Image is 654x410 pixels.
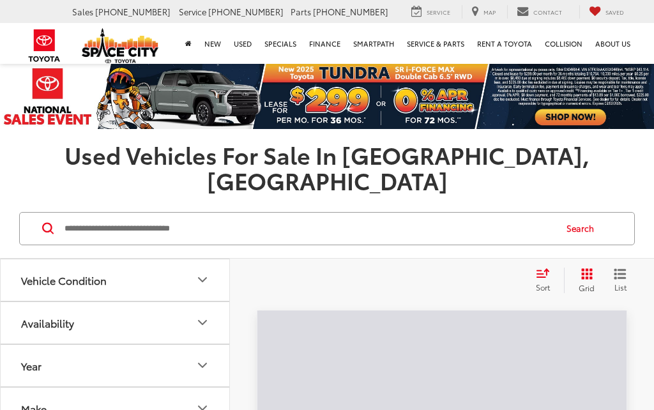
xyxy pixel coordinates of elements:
[63,213,554,244] input: Search by Make, Model, or Keyword
[579,5,634,19] a: My Saved Vehicles
[554,213,612,245] button: Search
[604,268,636,293] button: List View
[179,23,198,64] a: Home
[538,23,589,64] a: Collision
[95,6,171,17] span: [PHONE_NUMBER]
[1,259,231,301] button: Vehicle ConditionVehicle Condition
[614,282,627,292] span: List
[1,302,231,344] button: AvailabilityAvailability
[179,6,206,17] span: Service
[82,28,158,63] img: Space City Toyota
[564,268,604,293] button: Grid View
[427,8,450,16] span: Service
[227,23,258,64] a: Used
[605,8,624,16] span: Saved
[21,274,107,286] div: Vehicle Condition
[347,23,400,64] a: SmartPath
[208,6,284,17] span: [PHONE_NUMBER]
[20,25,68,66] img: Toyota
[258,23,303,64] a: Specials
[198,23,227,64] a: New
[21,317,74,329] div: Availability
[471,23,538,64] a: Rent a Toyota
[507,5,572,19] a: Contact
[195,272,210,287] div: Vehicle Condition
[529,268,564,293] button: Select sort value
[195,358,210,373] div: Year
[400,23,471,64] a: Service & Parts
[483,8,496,16] span: Map
[72,6,93,17] span: Sales
[313,6,388,17] span: [PHONE_NUMBER]
[579,282,595,293] span: Grid
[402,5,460,19] a: Service
[1,345,231,386] button: YearYear
[21,360,42,372] div: Year
[195,315,210,330] div: Availability
[589,23,637,64] a: About Us
[533,8,562,16] span: Contact
[291,6,311,17] span: Parts
[462,5,505,19] a: Map
[303,23,347,64] a: Finance
[536,282,550,292] span: Sort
